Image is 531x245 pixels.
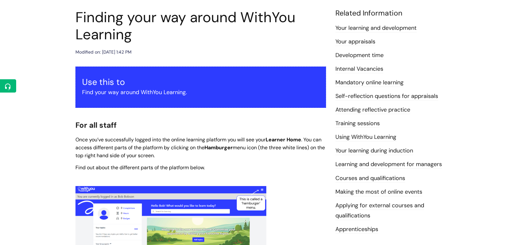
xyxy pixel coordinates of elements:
a: Learning and development for managers [335,160,442,169]
a: Using WithYou Learning [335,133,396,141]
a: Self-reflection questions for appraisals [335,92,438,100]
h1: Finding your way around WithYou Learning [75,9,326,43]
a: Applying for external courses and qualifications [335,202,424,220]
a: Your learning and development [335,24,417,32]
span: For all staff [75,120,117,130]
a: Attending reflective practice [335,106,410,114]
a: Your appraisals [335,38,375,46]
p: Find your way around WithYou Learning. [82,87,319,97]
a: Training sessions [335,119,380,128]
a: Development time [335,51,384,60]
a: Mandatory online learning [335,79,404,87]
a: Making the most of online events [335,188,422,196]
a: Apprenticeships [335,225,378,234]
strong: Learner Home [266,136,301,143]
h4: Related Information [335,9,456,18]
a: Internal Vacancies [335,65,383,73]
span: Find out about the different parts of the platform below. [75,164,205,171]
h3: Use this to [82,77,319,87]
a: Courses and qualifications [335,174,405,183]
strong: Hamburger [204,144,233,151]
a: Your learning during induction [335,147,413,155]
span: Once you’ve successfully logged into the online learning platform you will see your . You can acc... [75,136,325,159]
div: Modified on: [DATE] 1:42 PM [75,48,132,56]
